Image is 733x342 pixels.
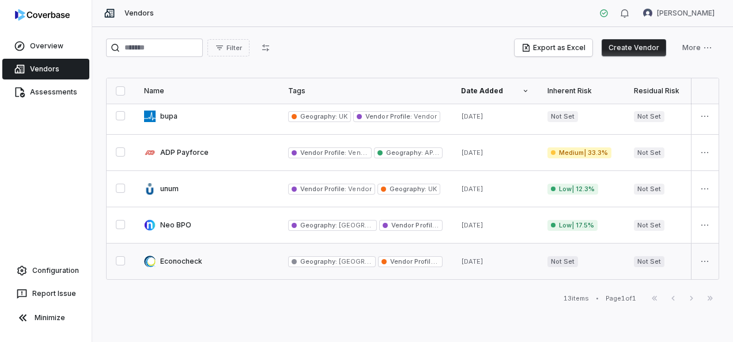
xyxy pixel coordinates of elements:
span: [DATE] [461,112,483,120]
div: Page 1 of 1 [606,294,636,303]
img: logo-D7KZi-bG.svg [15,9,70,21]
span: [DATE] [461,149,483,157]
span: Not Set [547,256,578,267]
span: Vendor [346,149,371,157]
button: Report Issue [5,283,87,304]
a: Configuration [5,260,87,281]
span: Vendor Profile : [391,221,438,229]
span: Vendors [124,9,154,18]
img: Carol Najera avatar [643,9,652,18]
span: Filter [226,44,242,52]
span: [PERSON_NAME] [657,9,715,18]
span: Low | 17.5% [547,220,598,231]
div: 13 items [564,294,589,303]
span: [DATE] [461,221,483,229]
span: Geography : [300,257,337,265]
button: Carol Najera avatar[PERSON_NAME] [636,5,721,22]
span: UK [337,112,347,120]
span: Vendor Profile : [300,149,346,157]
a: Vendors [2,59,89,79]
div: Inherent Risk [547,86,615,96]
span: Not Set [634,111,664,122]
span: Vendor Profile : [390,257,437,265]
span: Not Set [634,184,664,195]
div: Date Added [461,86,529,96]
span: [GEOGRAPHIC_DATA] [337,221,407,229]
a: Assessments [2,82,89,102]
div: • [596,294,599,302]
div: Tags [288,86,443,96]
span: Geography : [300,221,337,229]
button: Filter [207,39,250,56]
span: Vendor Profile : [300,185,346,193]
span: Not Set [634,220,664,231]
button: More [675,39,719,56]
span: UK [426,185,437,193]
span: Geography : [386,149,423,157]
span: Low | 12.3% [547,184,598,195]
span: Not Set [547,111,578,122]
span: Vendor Profile : [365,112,411,120]
span: Medium | 33.3% [547,147,611,158]
a: Overview [2,36,89,56]
button: Export as Excel [515,39,592,56]
span: [GEOGRAPHIC_DATA] [337,257,407,265]
span: Geography : [300,112,337,120]
span: Geography : [390,185,426,193]
span: Not Set [634,256,664,267]
span: [DATE] [461,257,483,265]
span: APAC [423,149,442,157]
span: [DATE] [461,185,483,193]
div: Residual Risk [634,86,702,96]
span: Not Set [634,147,664,158]
span: Vendor [412,112,437,120]
span: Vendor [346,185,371,193]
button: Create Vendor [602,39,666,56]
button: Minimize [5,306,87,329]
div: Name [144,86,270,96]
